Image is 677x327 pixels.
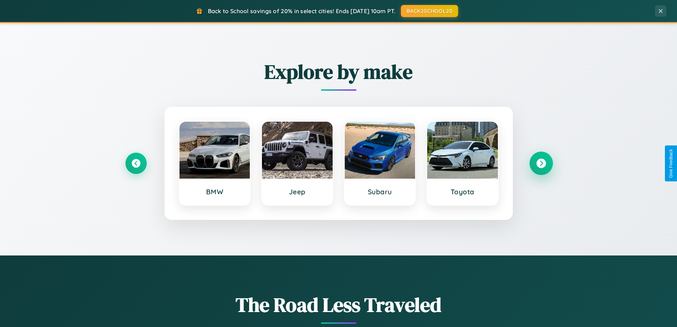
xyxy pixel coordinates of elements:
[352,188,408,196] h3: Subaru
[668,149,673,178] div: Give Feedback
[269,188,326,196] h3: Jeep
[434,188,491,196] h3: Toyota
[125,291,552,318] h1: The Road Less Traveled
[187,188,243,196] h3: BMW
[401,5,458,17] button: BACK2SCHOOL20
[125,58,552,85] h2: Explore by make
[208,7,396,15] span: Back to School savings of 20% in select cities! Ends [DATE] 10am PT.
